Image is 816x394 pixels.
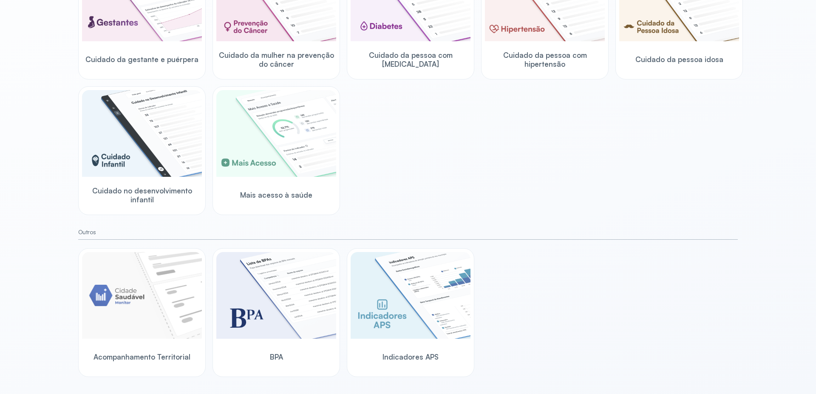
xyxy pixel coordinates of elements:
[82,90,202,177] img: child-development.png
[85,55,198,64] span: Cuidado da gestante e puérpera
[382,352,439,361] span: Indicadores APS
[635,55,723,64] span: Cuidado da pessoa idosa
[240,190,312,199] span: Mais acesso à saúde
[78,229,738,236] small: Outros
[93,352,190,361] span: Acompanhamento Territorial
[216,51,336,69] span: Cuidado da mulher na prevenção do câncer
[351,51,470,69] span: Cuidado da pessoa com [MEDICAL_DATA]
[270,352,283,361] span: BPA
[351,252,470,339] img: aps-indicators.png
[485,51,605,69] span: Cuidado da pessoa com hipertensão
[82,252,202,339] img: placeholder-module-ilustration.png
[82,186,202,204] span: Cuidado no desenvolvimento infantil
[216,90,336,177] img: healthcare-greater-access.png
[216,252,336,339] img: bpa.png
